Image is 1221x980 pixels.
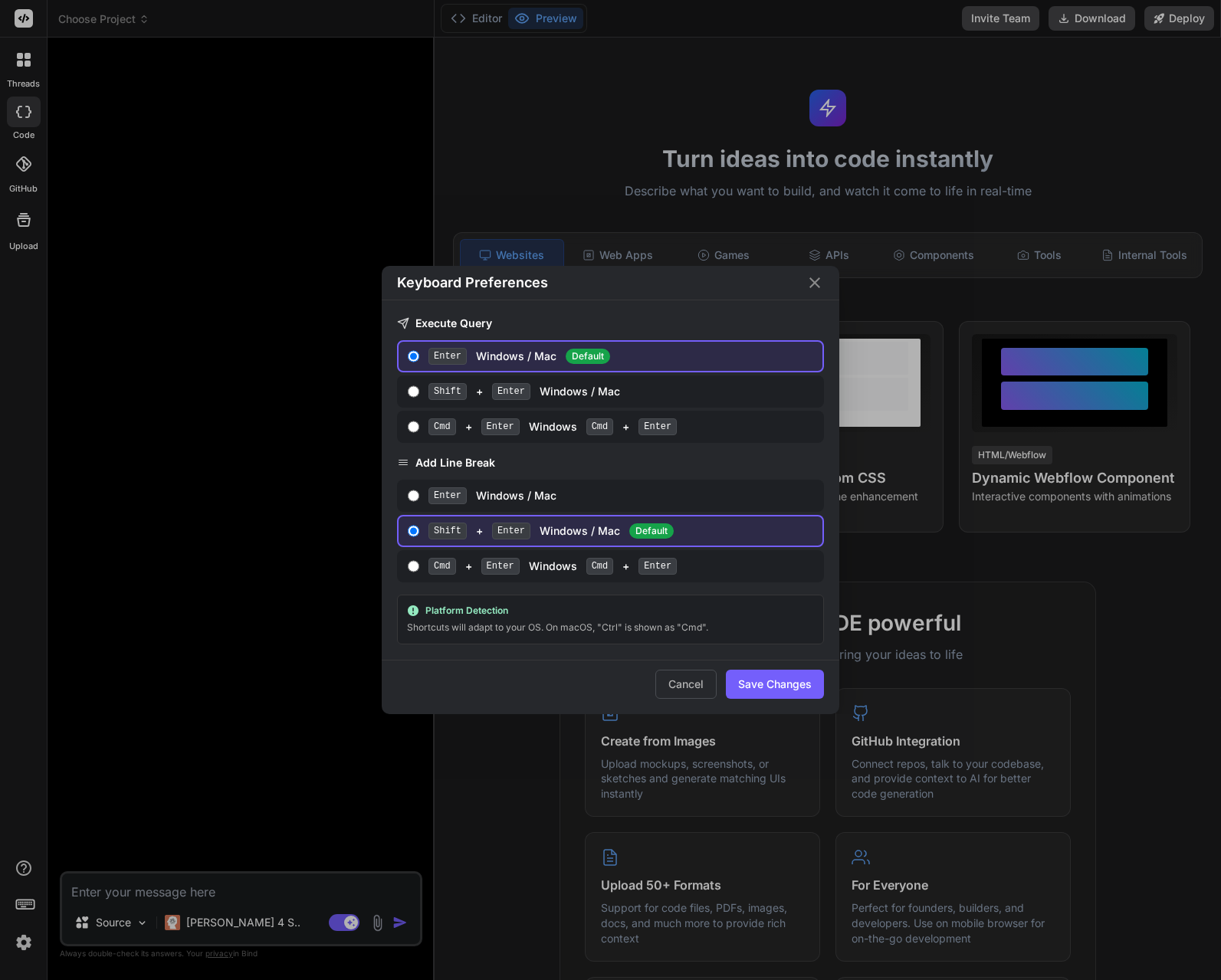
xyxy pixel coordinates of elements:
button: Close [806,274,824,292]
span: Shift [428,523,467,539]
input: Cmd+Enter Windows Cmd+Enter [408,560,419,572]
input: EnterWindows / Mac [408,490,419,502]
div: + Windows + [428,558,816,575]
div: + Windows / Mac [428,383,816,400]
div: + Windows / Mac [428,523,816,539]
div: Shortcuts will adapt to your OS. On macOS, "Ctrl" is shown as "Cmd". [407,620,814,635]
h3: Add Line Break [397,455,824,470]
h3: Execute Query [397,316,824,331]
div: + Windows + [428,418,816,435]
span: Cmd [428,558,456,575]
span: Cmd [586,418,614,435]
input: Shift+EnterWindows / Mac [408,385,419,398]
div: Windows / Mac [428,487,816,504]
input: Cmd+Enter Windows Cmd+Enter [408,421,419,433]
input: Shift+EnterWindows / MacDefault [408,525,419,537]
span: Enter [428,348,467,365]
div: Platform Detection [407,605,814,617]
span: Enter [481,558,520,575]
input: EnterWindows / Mac Default [408,350,419,362]
span: Cmd [586,558,614,575]
span: Enter [638,418,677,435]
span: Default [629,523,674,539]
div: Windows / Mac [428,348,816,365]
span: Enter [492,523,530,539]
span: Enter [428,487,467,504]
h2: Keyboard Preferences [397,272,548,293]
span: Enter [481,418,520,435]
button: Cancel [655,670,717,699]
span: Cmd [428,418,456,435]
span: Default [566,349,610,364]
span: Shift [428,383,467,400]
span: Enter [638,558,677,575]
span: Enter [492,383,530,400]
button: Save Changes [726,670,824,699]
